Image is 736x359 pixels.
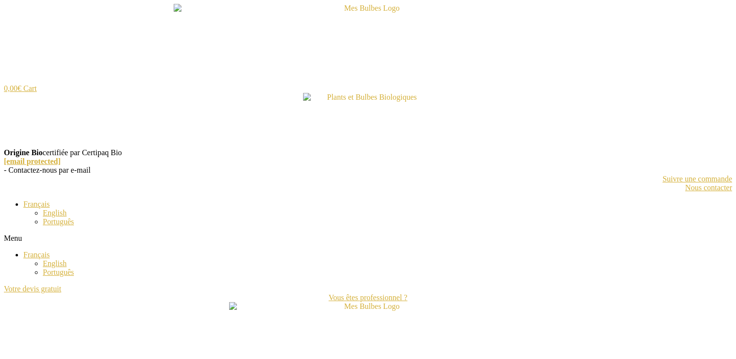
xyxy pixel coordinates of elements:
span: Suivre une commande [663,175,732,183]
span: Menu [4,234,22,242]
div: Menu Toggle [4,234,732,243]
img: Plants et Bulbes Biologiques [303,93,433,148]
span: Cart [23,84,37,92]
a: English [43,209,67,217]
a: Português [43,268,74,276]
a: Français [23,251,50,259]
a: Nous contacter [4,183,732,192]
a: Português [43,217,74,226]
a: Votre devis gratuit [4,285,61,293]
a: Français [23,200,50,208]
b: Origine Bio [4,148,43,157]
img: Mes Bulbes Logo [174,4,563,84]
span: - Contactez-nous par e-mail [4,157,90,175]
span: € [18,84,21,92]
span: Nous contacter [685,183,732,192]
span: Vous êtes professionnel ? [329,293,408,302]
span: certifiée par Certipaq Bio [4,148,122,157]
a: [email protected] [4,157,90,166]
a: Suivre une commande [4,175,732,183]
a: Vous êtes professionnel ? [4,293,732,302]
a: 0,00€ Cart [4,84,37,92]
a: English [43,259,67,268]
bdi: 0,00 [4,84,21,92]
